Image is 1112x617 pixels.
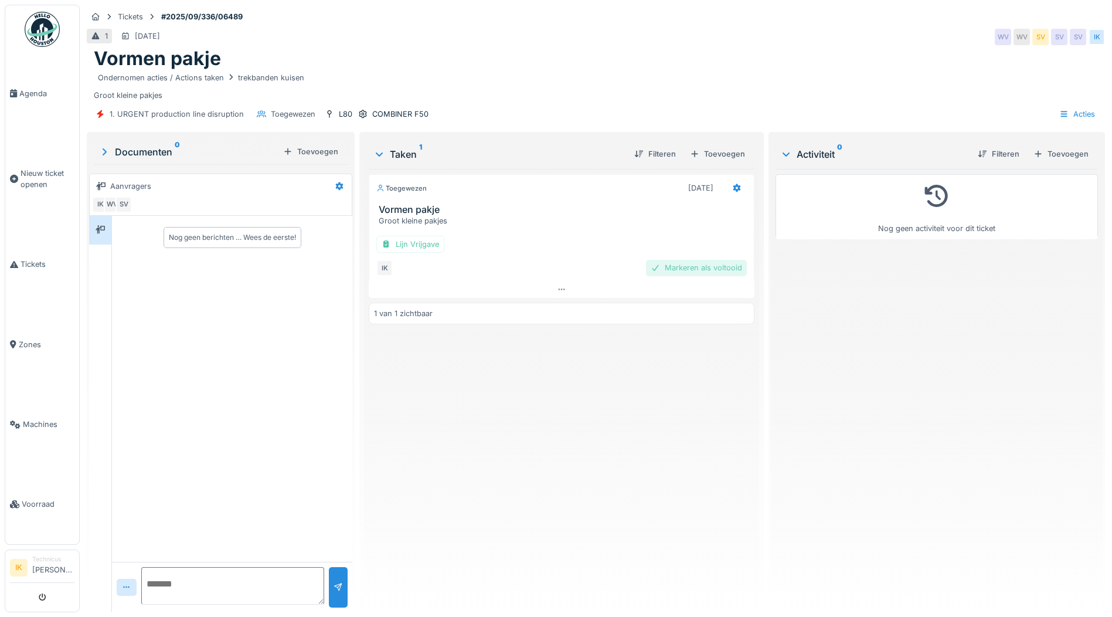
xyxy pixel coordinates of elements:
[135,30,160,42] div: [DATE]
[94,70,1098,101] div: Groot kleine pakjes
[837,147,842,161] sup: 0
[271,109,315,120] div: Toegewezen
[10,555,74,583] a: IK Technicus[PERSON_NAME]
[98,72,304,83] div: Ondernomen acties / Actions taken trekbanden kuisen
[32,555,74,564] div: Technicus
[1051,29,1067,45] div: SV
[94,48,221,70] h1: Vormen pakje
[373,147,625,161] div: Taken
[685,146,750,162] div: Toevoegen
[5,385,79,465] a: Machines
[19,339,74,350] span: Zones
[379,215,749,226] div: Groot kleine pakjes
[169,232,296,243] div: Nog geen berichten … Wees de eerste!
[1054,106,1100,123] div: Acties
[22,499,74,510] span: Voorraad
[379,204,749,215] h3: Vormen pakje
[372,109,429,120] div: COMBINER F50
[973,146,1024,162] div: Filteren
[118,11,143,22] div: Tickets
[92,196,108,213] div: IK
[110,181,151,192] div: Aanvragers
[5,304,79,384] a: Zones
[376,260,393,276] div: IK
[630,146,681,162] div: Filteren
[32,555,74,580] li: [PERSON_NAME]
[23,419,74,430] span: Machines
[1089,29,1105,45] div: IK
[1014,29,1030,45] div: WV
[5,225,79,304] a: Tickets
[1029,146,1093,162] div: Toevoegen
[646,260,747,276] div: Markeren als voltooid
[21,168,74,190] span: Nieuw ticket openen
[110,109,244,120] div: 1. URGENT production line disruption
[995,29,1011,45] div: WV
[688,182,713,194] div: [DATE]
[376,184,427,194] div: Toegewezen
[376,236,444,253] div: Lijn Vrijgave
[1070,29,1086,45] div: SV
[1032,29,1049,45] div: SV
[780,147,968,161] div: Activiteit
[374,308,433,319] div: 1 van 1 zichtbaar
[339,109,352,120] div: L80
[5,465,79,544] a: Voorraad
[10,559,28,577] li: IK
[19,88,74,99] span: Agenda
[175,145,180,159] sup: 0
[25,12,60,47] img: Badge_color-CXgf-gQk.svg
[5,53,79,133] a: Agenda
[783,179,1090,234] div: Nog geen activiteit voor dit ticket
[278,144,343,160] div: Toevoegen
[419,147,422,161] sup: 1
[115,196,132,213] div: SV
[157,11,247,22] strong: #2025/09/336/06489
[5,133,79,225] a: Nieuw ticket openen
[104,196,120,213] div: WV
[98,145,278,159] div: Documenten
[21,259,74,270] span: Tickets
[105,30,108,42] div: 1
